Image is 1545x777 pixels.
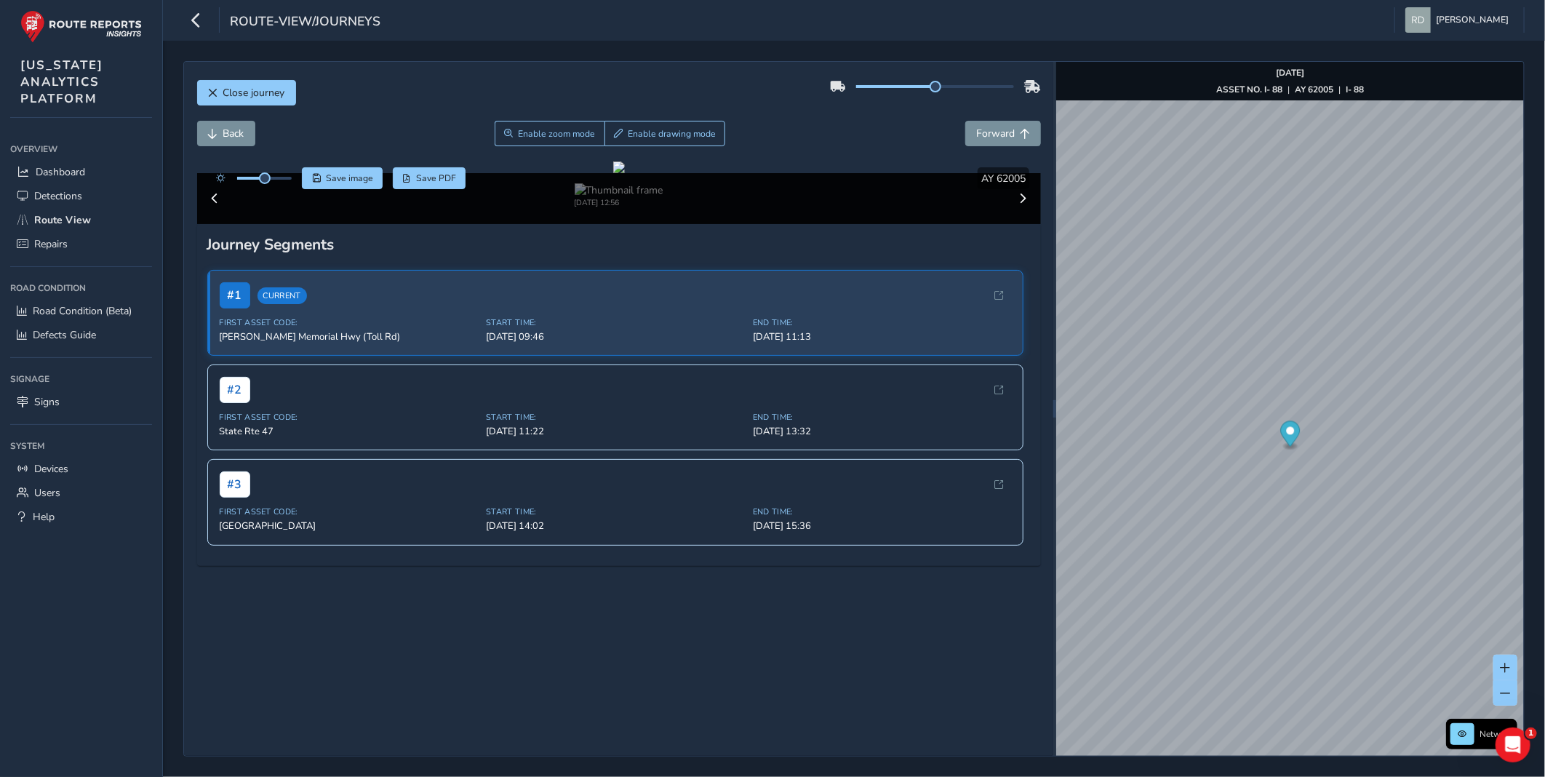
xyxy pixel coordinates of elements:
[10,208,152,232] a: Route View
[220,330,478,343] span: [PERSON_NAME] Memorial Hwy (Toll Rd)
[220,425,478,438] span: State Rte 47
[220,412,478,423] span: First Asset Code:
[486,506,744,517] span: Start Time:
[220,471,250,498] span: # 3
[1346,84,1364,95] strong: I- 88
[1216,84,1364,95] div: | |
[486,317,744,328] span: Start Time:
[486,330,744,343] span: [DATE] 09:46
[10,277,152,299] div: Road Condition
[33,304,132,318] span: Road Condition (Beta)
[302,167,383,189] button: Save
[1295,84,1333,95] strong: AY 62005
[1436,7,1509,33] span: [PERSON_NAME]
[197,80,296,105] button: Close journey
[10,390,152,414] a: Signs
[1405,7,1431,33] img: diamond-layout
[326,172,373,184] span: Save image
[34,395,60,409] span: Signs
[1276,67,1304,79] strong: [DATE]
[34,189,82,203] span: Detections
[20,10,142,43] img: rr logo
[257,287,307,304] span: Current
[10,299,152,323] a: Road Condition (Beta)
[223,86,285,100] span: Close journey
[604,121,726,146] button: Draw
[1281,421,1301,451] div: Map marker
[416,172,456,184] span: Save PDF
[1480,728,1513,740] span: Network
[575,197,663,208] div: [DATE] 12:56
[220,377,250,403] span: # 2
[1525,728,1537,739] span: 1
[10,232,152,256] a: Repairs
[495,121,604,146] button: Zoom
[34,462,68,476] span: Devices
[230,12,380,33] span: route-view/journeys
[34,213,91,227] span: Route View
[10,323,152,347] a: Defects Guide
[223,127,244,140] span: Back
[486,519,744,533] span: [DATE] 14:02
[33,510,55,524] span: Help
[10,505,152,529] a: Help
[393,167,466,189] button: PDF
[1216,84,1282,95] strong: ASSET NO. I- 88
[1496,728,1530,762] iframe: Intercom live chat
[220,282,250,308] span: # 1
[518,128,595,140] span: Enable zoom mode
[753,330,1011,343] span: [DATE] 11:13
[10,138,152,160] div: Overview
[1405,7,1514,33] button: [PERSON_NAME]
[753,519,1011,533] span: [DATE] 15:36
[981,172,1026,186] span: AY 62005
[34,486,60,500] span: Users
[486,425,744,438] span: [DATE] 11:22
[33,328,96,342] span: Defects Guide
[10,368,152,390] div: Signage
[976,127,1015,140] span: Forward
[10,457,152,481] a: Devices
[220,506,478,517] span: First Asset Code:
[753,506,1011,517] span: End Time:
[10,184,152,208] a: Detections
[20,57,103,107] span: [US_STATE] ANALYTICS PLATFORM
[10,481,152,505] a: Users
[628,128,716,140] span: Enable drawing mode
[753,317,1011,328] span: End Time:
[220,519,478,533] span: [GEOGRAPHIC_DATA]
[753,412,1011,423] span: End Time:
[197,121,255,146] button: Back
[220,317,478,328] span: First Asset Code:
[10,435,152,457] div: System
[207,234,1031,255] div: Journey Segments
[486,412,744,423] span: Start Time:
[34,237,68,251] span: Repairs
[575,183,663,197] img: Thumbnail frame
[36,165,85,179] span: Dashboard
[10,160,152,184] a: Dashboard
[965,121,1041,146] button: Forward
[753,425,1011,438] span: [DATE] 13:32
